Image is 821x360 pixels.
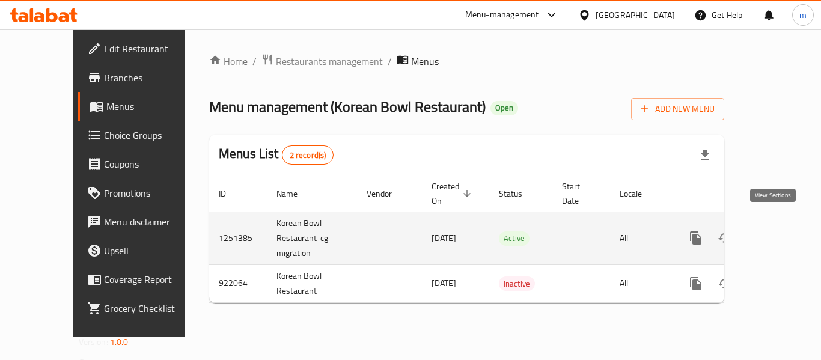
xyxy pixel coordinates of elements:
[367,186,407,201] span: Vendor
[620,186,658,201] span: Locale
[110,334,129,350] span: 1.0.0
[562,179,596,208] span: Start Date
[104,243,200,258] span: Upsell
[276,186,313,201] span: Name
[682,224,710,252] button: more
[219,145,334,165] h2: Menus List
[691,141,719,169] div: Export file
[209,264,267,302] td: 922064
[432,230,456,246] span: [DATE]
[104,157,200,171] span: Coupons
[610,264,672,302] td: All
[209,212,267,264] td: 1251385
[252,54,257,69] li: /
[641,102,715,117] span: Add New Menu
[104,128,200,142] span: Choice Groups
[710,224,739,252] button: Change Status
[799,8,807,22] span: m
[219,186,242,201] span: ID
[411,54,439,69] span: Menus
[79,334,108,350] span: Version:
[672,175,807,212] th: Actions
[209,93,486,120] span: Menu management ( Korean Bowl Restaurant )
[490,101,518,115] div: Open
[78,150,210,178] a: Coupons
[78,265,210,294] a: Coverage Report
[78,121,210,150] a: Choice Groups
[78,236,210,265] a: Upsell
[209,175,807,303] table: enhanced table
[499,186,538,201] span: Status
[490,103,518,113] span: Open
[596,8,675,22] div: [GEOGRAPHIC_DATA]
[104,41,200,56] span: Edit Restaurant
[710,269,739,298] button: Change Status
[78,178,210,207] a: Promotions
[610,212,672,264] td: All
[631,98,724,120] button: Add New Menu
[552,264,610,302] td: -
[276,54,383,69] span: Restaurants management
[465,8,539,22] div: Menu-management
[267,264,357,302] td: Korean Bowl Restaurant
[209,53,724,69] nav: breadcrumb
[104,215,200,229] span: Menu disclaimer
[267,212,357,264] td: Korean Bowl Restaurant-cg migration
[78,294,210,323] a: Grocery Checklist
[682,269,710,298] button: more
[282,150,334,161] span: 2 record(s)
[552,212,610,264] td: -
[104,70,200,85] span: Branches
[261,53,383,69] a: Restaurants management
[499,231,530,245] span: Active
[78,34,210,63] a: Edit Restaurant
[78,63,210,92] a: Branches
[78,92,210,121] a: Menus
[104,186,200,200] span: Promotions
[388,54,392,69] li: /
[432,275,456,291] span: [DATE]
[104,272,200,287] span: Coverage Report
[499,277,535,291] span: Inactive
[104,301,200,316] span: Grocery Checklist
[209,54,248,69] a: Home
[78,207,210,236] a: Menu disclaimer
[432,179,475,208] span: Created On
[106,99,200,114] span: Menus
